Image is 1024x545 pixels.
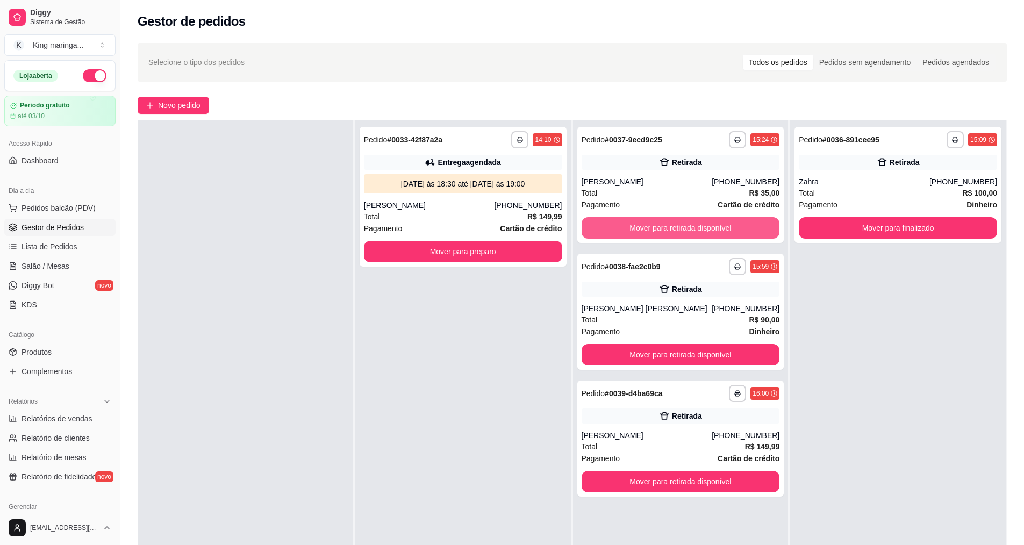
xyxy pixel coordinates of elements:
button: Novo pedido [138,97,209,114]
span: Produtos [22,347,52,357]
div: Entrega agendada [438,157,500,168]
span: Relatórios [9,397,38,406]
div: Dia a dia [4,182,116,199]
button: Mover para finalizado [799,217,997,239]
a: Relatório de fidelidadenovo [4,468,116,485]
span: Lista de Pedidos [22,241,77,252]
div: Todos os pedidos [743,55,813,70]
div: Retirada [672,157,702,168]
span: Novo pedido [158,99,200,111]
button: Mover para retirada disponível [582,471,780,492]
strong: # 0033-42f87a2a [387,135,442,144]
a: Dashboard [4,152,116,169]
button: [EMAIL_ADDRESS][DOMAIN_NAME] [4,515,116,541]
a: DiggySistema de Gestão [4,4,116,30]
span: Relatórios de vendas [22,413,92,424]
div: Acesso Rápido [4,135,116,152]
span: KDS [22,299,37,310]
span: plus [146,102,154,109]
a: Gestor de Pedidos [4,219,116,236]
div: [PHONE_NUMBER] [929,176,997,187]
strong: R$ 149,99 [527,212,562,221]
span: Total [799,187,815,199]
article: até 03/10 [18,112,45,120]
div: 15:09 [970,135,986,144]
strong: R$ 35,00 [749,189,779,197]
div: [DATE] às 18:30 até [DATE] às 19:00 [368,178,558,189]
a: Relatório de mesas [4,449,116,466]
span: Pedido [799,135,822,144]
strong: Dinheiro [966,200,997,209]
div: 15:24 [753,135,769,144]
div: 14:10 [535,135,551,144]
a: Relatório de clientes [4,429,116,447]
span: Relatório de clientes [22,433,90,443]
a: Salão / Mesas [4,257,116,275]
strong: Cartão de crédito [718,454,779,463]
span: Pagamento [582,453,620,464]
span: Pedido [582,262,605,271]
div: [PERSON_NAME] [PERSON_NAME] [582,303,712,314]
span: Gestor de Pedidos [22,222,84,233]
span: Relatório de fidelidade [22,471,96,482]
button: Select a team [4,34,116,56]
div: King maringa ... [33,40,83,51]
span: Total [582,187,598,199]
button: Alterar Status [83,69,106,82]
div: Retirada [890,157,920,168]
div: [PHONE_NUMBER] [494,200,562,211]
span: Total [582,314,598,326]
div: Pedidos sem agendamento [813,55,916,70]
div: [PERSON_NAME] [582,430,712,441]
div: [PHONE_NUMBER] [712,303,779,314]
span: K [13,40,24,51]
a: Diggy Botnovo [4,277,116,294]
strong: # 0037-9ecd9c25 [605,135,662,144]
span: Complementos [22,366,72,377]
div: Loja aberta [13,70,58,82]
strong: Cartão de crédito [718,200,779,209]
strong: # 0036-891cee95 [822,135,879,144]
a: Período gratuitoaté 03/10 [4,96,116,126]
span: Diggy [30,8,111,18]
a: Produtos [4,343,116,361]
span: Pedido [582,135,605,144]
strong: # 0038-fae2c0b9 [605,262,661,271]
strong: # 0039-d4ba69ca [605,389,662,398]
span: Pagamento [799,199,837,211]
span: Total [364,211,380,223]
span: Pagamento [364,223,403,234]
article: Período gratuito [20,102,70,110]
span: Total [582,441,598,453]
a: Complementos [4,363,116,380]
div: Catálogo [4,326,116,343]
div: Gerenciar [4,498,116,515]
a: KDS [4,296,116,313]
h2: Gestor de pedidos [138,13,246,30]
span: Pedido [582,389,605,398]
span: Pagamento [582,199,620,211]
div: [PHONE_NUMBER] [712,176,779,187]
div: Zahra [799,176,929,187]
strong: R$ 149,99 [745,442,780,451]
a: Relatórios de vendas [4,410,116,427]
button: Pedidos balcão (PDV) [4,199,116,217]
span: [EMAIL_ADDRESS][DOMAIN_NAME] [30,524,98,532]
strong: Dinheiro [749,327,779,336]
span: Salão / Mesas [22,261,69,271]
div: [PERSON_NAME] [364,200,495,211]
strong: Cartão de crédito [500,224,562,233]
div: Pedidos agendados [916,55,995,70]
button: Mover para retirada disponível [582,217,780,239]
a: Lista de Pedidos [4,238,116,255]
strong: R$ 100,00 [962,189,997,197]
div: 15:59 [753,262,769,271]
strong: R$ 90,00 [749,315,779,324]
div: Retirada [672,284,702,295]
div: [PHONE_NUMBER] [712,430,779,441]
button: Mover para retirada disponível [582,344,780,365]
div: [PERSON_NAME] [582,176,712,187]
button: Mover para preparo [364,241,562,262]
span: Dashboard [22,155,59,166]
div: Retirada [672,411,702,421]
